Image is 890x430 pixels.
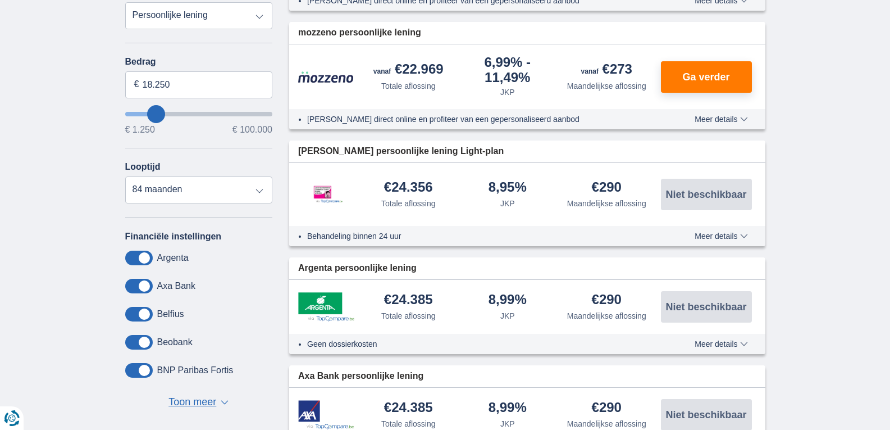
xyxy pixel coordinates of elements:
span: Niet beschikbaar [665,410,746,420]
div: €290 [592,180,622,196]
li: [PERSON_NAME] direct online en profiteer van een gepersonaliseerd aanbod [307,114,654,125]
div: 8,99% [489,401,527,416]
div: 8,99% [489,293,527,308]
div: 6,99% [463,56,553,84]
div: Maandelijkse aflossing [567,310,646,322]
span: Meer details [695,115,747,123]
div: €273 [581,62,632,78]
span: € [134,78,139,91]
span: mozzeno persoonlijke lening [298,26,421,39]
button: Meer details [686,115,756,124]
button: Meer details [686,232,756,241]
div: 8,95% [489,180,527,196]
div: JKP [500,310,515,322]
div: JKP [500,418,515,429]
button: Ga verder [661,61,752,93]
div: Totale aflossing [381,418,436,429]
span: Toon meer [168,395,216,410]
li: Geen dossierkosten [307,338,654,350]
label: Beobank [157,337,193,347]
label: Looptijd [125,162,161,172]
div: €24.356 [384,180,433,196]
div: Totale aflossing [381,80,436,92]
div: JKP [500,198,515,209]
img: product.pl.alt Axa Bank [298,400,354,430]
span: Ga verder [682,72,729,82]
label: Bedrag [125,57,273,67]
div: €290 [592,401,622,416]
div: Maandelijkse aflossing [567,80,646,92]
div: €290 [592,293,622,308]
button: Toon meer ▼ [165,395,232,410]
label: BNP Paribas Fortis [157,365,234,375]
div: Totale aflossing [381,198,436,209]
span: Meer details [695,340,747,348]
span: Meer details [695,232,747,240]
span: Argenta persoonlijke lening [298,262,417,275]
div: JKP [500,87,515,98]
span: Axa Bank persoonlijke lening [298,370,423,383]
span: ▼ [221,400,229,405]
label: Argenta [157,253,189,263]
label: Belfius [157,309,184,319]
div: €22.969 [373,62,444,78]
div: €24.385 [384,293,433,308]
img: product.pl.alt Leemans Kredieten [298,174,354,215]
span: [PERSON_NAME] persoonlijke lening Light-plan [298,145,504,158]
button: Meer details [686,340,756,348]
div: €24.385 [384,401,433,416]
label: Axa Bank [157,281,195,291]
span: € 100.000 [232,125,272,134]
input: wantToBorrow [125,112,273,116]
label: Financiële instellingen [125,232,222,242]
span: € 1.250 [125,125,155,134]
div: Maandelijkse aflossing [567,198,646,209]
span: Niet beschikbaar [665,189,746,200]
div: Maandelijkse aflossing [567,418,646,429]
button: Niet beschikbaar [661,291,752,323]
img: product.pl.alt Argenta [298,292,354,322]
span: Niet beschikbaar [665,302,746,312]
li: Behandeling binnen 24 uur [307,230,654,242]
div: Totale aflossing [381,310,436,322]
img: product.pl.alt Mozzeno [298,71,354,83]
button: Niet beschikbaar [661,179,752,210]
